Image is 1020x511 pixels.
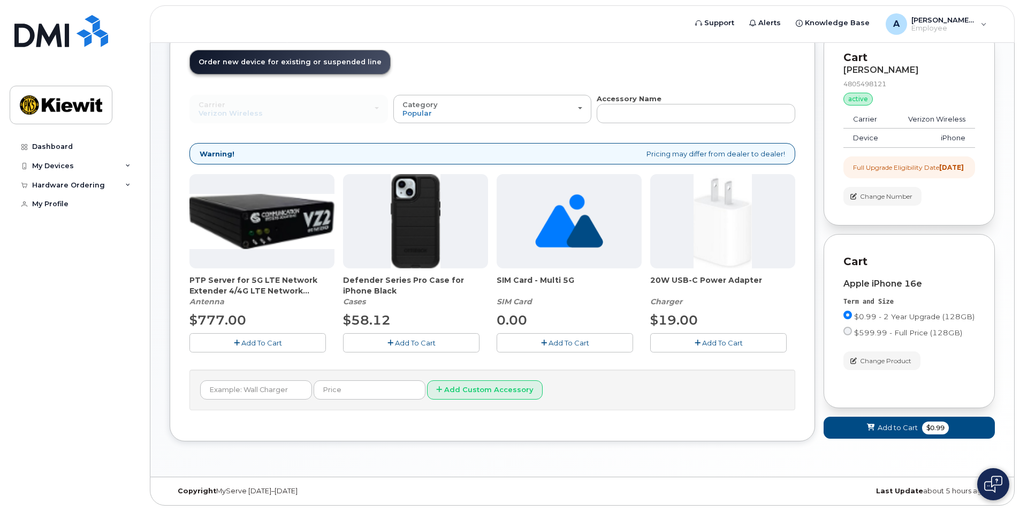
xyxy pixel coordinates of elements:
[241,339,282,347] span: Add To Cart
[878,13,994,35] div: Arthur.Simpson
[343,312,391,328] span: $58.12
[427,380,543,400] button: Add Custom Accessory
[939,163,964,171] strong: [DATE]
[200,380,312,400] input: Example: Wall Charger
[742,12,788,34] a: Alerts
[843,110,892,129] td: Carrier
[189,194,334,249] img: Casa_Sysem.png
[343,333,479,352] button: Add To Cart
[843,129,892,148] td: Device
[892,129,975,148] td: iPhone
[189,297,224,306] em: Antenna
[314,380,425,400] input: Price
[788,12,877,34] a: Knowledge Base
[911,24,976,33] span: Employee
[694,174,752,268] img: apple20w.jpg
[497,275,642,307] div: SIM Card - Multi 5G
[893,18,900,31] span: A
[702,339,743,347] span: Add To Cart
[497,333,633,352] button: Add To Cart
[843,79,975,88] div: 4805498121
[843,327,852,335] input: $599.99 - Full Price (128GB)
[843,297,975,306] div: Term and Size
[549,339,589,347] span: Add To Cart
[535,174,603,268] img: no_image_found-2caef05468ed5679b831cfe6fc140e25e0c280774317ffc20a367ab7fd17291e.png
[805,18,870,28] span: Knowledge Base
[402,109,432,117] span: Popular
[843,50,975,65] p: Cart
[178,487,216,495] strong: Copyright
[876,487,923,495] strong: Last Update
[200,149,234,159] strong: Warning!
[402,100,438,109] span: Category
[189,143,795,165] div: Pricing may differ from dealer to dealer!
[189,275,334,296] span: PTP Server for 5G LTE Network Extender 4/4G LTE Network Extender 3
[860,356,911,366] span: Change Product
[170,487,445,495] div: MyServe [DATE]–[DATE]
[758,18,781,28] span: Alerts
[878,423,918,433] span: Add to Cart
[704,18,734,28] span: Support
[497,297,532,306] em: SIM Card
[843,65,975,75] div: [PERSON_NAME]
[393,95,592,123] button: Category Popular
[395,339,436,347] span: Add To Cart
[650,333,787,352] button: Add To Cart
[843,279,975,289] div: Apple iPhone 16e
[650,275,795,307] div: 20W USB-C Power Adapter
[189,333,326,352] button: Add To Cart
[343,275,488,296] span: Defender Series Pro Case for iPhone Black
[843,93,873,106] div: active
[597,94,661,103] strong: Accessory Name
[688,12,742,34] a: Support
[853,163,964,172] div: Full Upgrade Eligibility Date
[189,275,334,307] div: PTP Server for 5G LTE Network Extender 4/4G LTE Network Extender 3
[343,275,488,307] div: Defender Series Pro Case for iPhone Black
[497,275,642,296] span: SIM Card - Multi 5G
[860,192,912,201] span: Change Number
[391,174,441,268] img: defenderiphone14.png
[650,312,698,328] span: $19.00
[343,297,366,306] em: Cases
[911,16,976,24] span: [PERSON_NAME].[PERSON_NAME]
[650,297,682,306] em: Charger
[720,487,995,495] div: about 5 hours ago
[892,110,975,129] td: Verizon Wireless
[922,422,949,434] span: $0.99
[199,58,382,66] span: Order new device for existing or suspended line
[854,328,962,337] span: $599.99 - Full Price (128GB)
[824,417,995,439] button: Add to Cart $0.99
[854,312,975,321] span: $0.99 - 2 Year Upgrade (128GB)
[843,187,922,206] button: Change Number
[843,254,975,269] p: Cart
[984,476,1002,493] img: Open chat
[843,351,920,370] button: Change Product
[843,311,852,319] input: $0.99 - 2 Year Upgrade (128GB)
[650,275,795,296] span: 20W USB-C Power Adapter
[497,312,527,328] span: 0.00
[189,312,246,328] span: $777.00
